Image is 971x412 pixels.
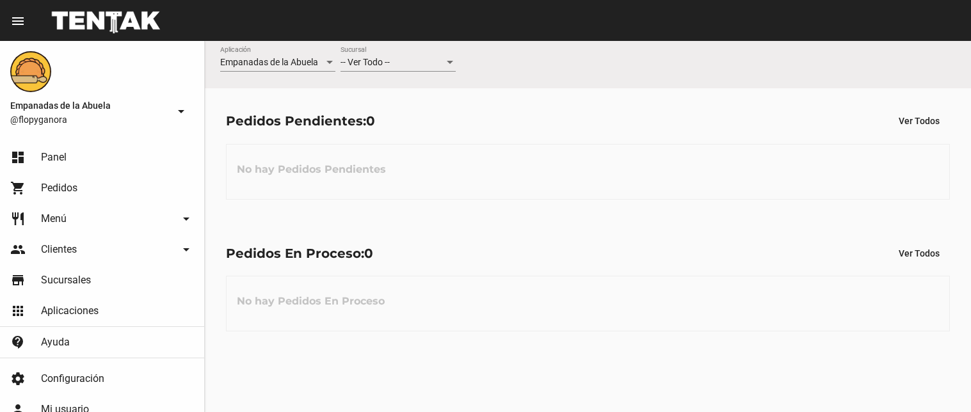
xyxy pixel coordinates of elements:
[10,242,26,257] mat-icon: people
[41,336,70,349] span: Ayuda
[10,13,26,29] mat-icon: menu
[10,303,26,319] mat-icon: apps
[227,150,396,189] h3: No hay Pedidos Pendientes
[226,243,373,264] div: Pedidos En Proceso:
[227,282,395,321] h3: No hay Pedidos En Proceso
[10,211,26,226] mat-icon: restaurant
[899,248,940,258] span: Ver Todos
[41,151,67,164] span: Panel
[220,57,318,67] span: Empanadas de la Abuela
[41,243,77,256] span: Clientes
[10,150,26,165] mat-icon: dashboard
[888,109,950,132] button: Ver Todos
[179,211,194,226] mat-icon: arrow_drop_down
[226,111,375,131] div: Pedidos Pendientes:
[10,180,26,196] mat-icon: shopping_cart
[41,372,104,385] span: Configuración
[366,113,375,129] span: 0
[10,335,26,350] mat-icon: contact_support
[364,246,373,261] span: 0
[10,51,51,92] img: f0136945-ed32-4f7c-91e3-a375bc4bb2c5.png
[899,116,940,126] span: Ver Todos
[41,182,77,194] span: Pedidos
[179,242,194,257] mat-icon: arrow_drop_down
[41,305,99,317] span: Aplicaciones
[41,274,91,287] span: Sucursales
[10,273,26,288] mat-icon: store
[917,361,958,399] iframe: chat widget
[10,113,168,126] span: @flopyganora
[888,242,950,265] button: Ver Todos
[10,371,26,386] mat-icon: settings
[173,104,189,119] mat-icon: arrow_drop_down
[41,212,67,225] span: Menú
[10,98,168,113] span: Empanadas de la Abuela
[341,57,390,67] span: -- Ver Todo --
